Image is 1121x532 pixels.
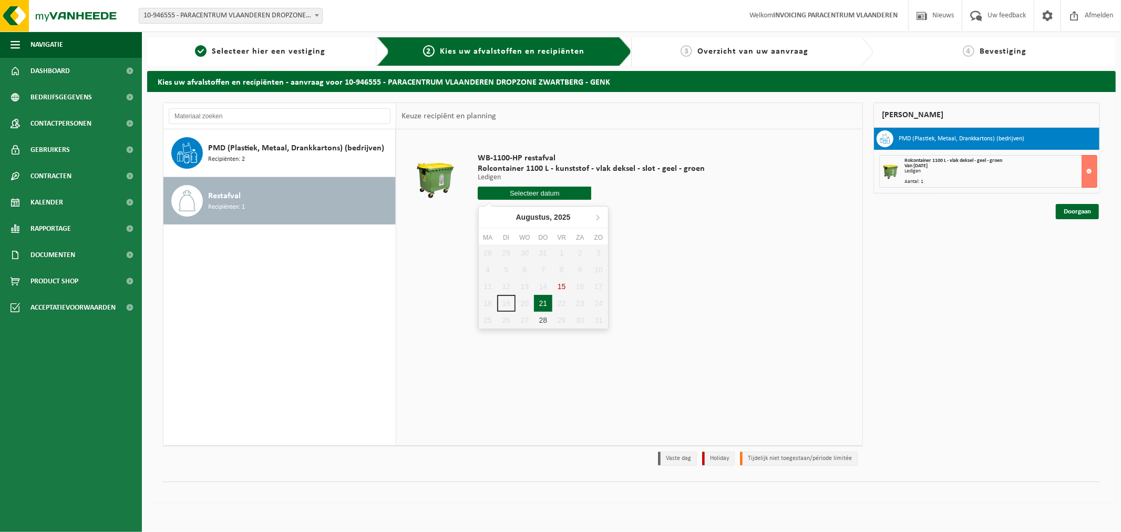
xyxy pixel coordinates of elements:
span: Bedrijfsgegevens [30,84,92,110]
span: Overzicht van uw aanvraag [697,47,808,56]
span: Recipiënten: 2 [208,155,245,165]
span: Documenten [30,242,75,268]
span: 3 [681,45,692,57]
button: Restafval Recipiënten: 1 [163,177,396,224]
span: Restafval [208,190,241,202]
div: wo [516,232,534,243]
div: 28 [534,312,552,329]
h2: Kies uw afvalstoffen en recipiënten - aanvraag voor 10-946555 - PARACENTRUM VLAANDEREN DROPZONE Z... [147,71,1116,91]
span: Rapportage [30,216,71,242]
span: Contracten [30,163,71,189]
div: do [534,232,552,243]
strong: Van [DATE] [904,163,928,169]
p: Ledigen [478,174,705,181]
h3: PMD (Plastiek, Metaal, Drankkartons) (bedrijven) [899,130,1024,147]
span: Selecteer hier een vestiging [212,47,325,56]
strong: INVOICING PARACENTRUM VLAANDEREN [773,12,898,19]
span: Kalender [30,189,63,216]
span: 4 [963,45,974,57]
span: 10-946555 - PARACENTRUM VLAANDEREN DROPZONE ZWARTBERG - GENK [139,8,323,24]
span: Kies uw afvalstoffen en recipiënten [440,47,584,56]
input: Materiaal zoeken [169,108,390,124]
div: za [571,232,589,243]
span: Rolcontainer 1100 L - vlak deksel - geel - groen [904,158,1002,163]
div: ma [479,232,497,243]
span: Contactpersonen [30,110,91,137]
i: 2025 [554,213,570,221]
li: Holiday [702,452,735,466]
div: Aantal: 1 [904,179,1097,185]
a: 1Selecteer hier een vestiging [152,45,368,58]
span: Rolcontainer 1100 L - kunststof - vlak deksel - slot - geel - groen [478,163,705,174]
input: Selecteer datum [478,187,591,200]
div: Augustus, [512,209,575,226]
span: WB-1100-HP restafval [478,153,705,163]
div: Keuze recipiënt en planning [396,103,501,129]
span: Bevestiging [980,47,1026,56]
div: vr [552,232,571,243]
div: zo [589,232,608,243]
div: Ledigen [904,169,1097,174]
span: Product Shop [30,268,78,294]
span: 1 [195,45,207,57]
li: Vaste dag [658,452,697,466]
div: 21 [534,295,552,312]
span: Recipiënten: 1 [208,202,245,212]
span: PMD (Plastiek, Metaal, Drankkartons) (bedrijven) [208,142,384,155]
span: Navigatie [30,32,63,58]
span: Acceptatievoorwaarden [30,294,116,321]
a: Doorgaan [1056,204,1099,219]
div: di [497,232,516,243]
li: Tijdelijk niet toegestaan/période limitée [740,452,858,466]
span: 2 [423,45,435,57]
span: 10-946555 - PARACENTRUM VLAANDEREN DROPZONE ZWARTBERG - GENK [139,8,322,23]
span: Gebruikers [30,137,70,163]
span: Dashboard [30,58,70,84]
button: PMD (Plastiek, Metaal, Drankkartons) (bedrijven) Recipiënten: 2 [163,129,396,177]
div: [PERSON_NAME] [873,103,1100,128]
